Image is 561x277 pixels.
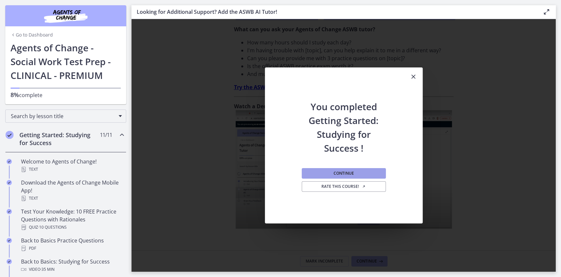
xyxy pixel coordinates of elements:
[11,41,121,82] h1: Agents of Change - Social Work Test Prep - CLINICAL - PREMIUM
[302,168,386,179] button: Continue
[21,165,124,173] div: Text
[19,131,100,147] h2: Getting Started: Studying for Success
[11,91,19,99] span: 8%
[21,258,124,273] div: Back to Basics: Studying for Success
[26,8,105,24] img: Agents of Change Social Work Test Prep
[137,8,532,16] h3: Looking for Additional Support? Add the ASWB AI Tutor!
[21,158,124,173] div: Welcome to Agents of Change!
[11,32,53,38] a: Go to Dashboard
[300,87,387,155] h2: You completed Getting Started: Studying for Success !
[7,259,12,264] i: Completed
[38,223,67,231] span: · 10 Questions
[404,67,423,87] button: Close
[21,223,124,231] div: Quiz
[7,209,12,214] i: Completed
[21,194,124,202] div: Text
[21,179,124,202] div: Download the Agents of Change Mobile App!
[40,265,55,273] span: · 35 min
[6,131,13,139] i: Completed
[362,185,366,189] i: Opens in a new window
[11,91,121,99] p: complete
[7,180,12,185] i: Completed
[7,159,12,164] i: Completed
[334,171,354,176] span: Continue
[321,184,366,189] span: Rate this course!
[7,238,12,243] i: Completed
[21,208,124,231] div: Test Your Knowledge: 10 FREE Practice Questions with Rationales
[11,113,115,120] span: Search by lesson title
[21,244,124,252] div: PDF
[21,265,124,273] div: Video
[21,237,124,252] div: Back to Basics Practice Questions
[302,181,386,192] a: Rate this course! Opens in a new window
[100,131,112,139] span: 11 / 11
[5,110,126,123] div: Search by lesson title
